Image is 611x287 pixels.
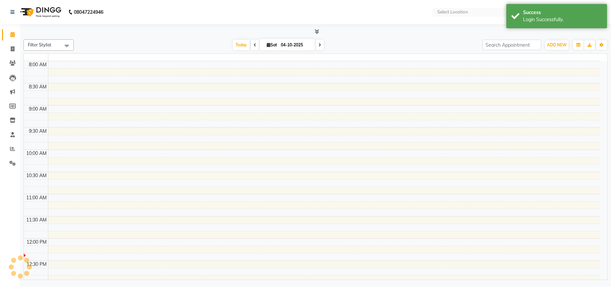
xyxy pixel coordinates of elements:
div: 10:30 AM [25,172,48,179]
div: 9:00 AM [28,106,48,113]
div: 8:00 AM [28,61,48,68]
div: 11:00 AM [25,194,48,201]
div: 10:00 AM [25,150,48,157]
div: Login Successfully. [523,16,602,23]
div: 8:30 AM [28,83,48,90]
input: 2025-10-04 [279,40,312,50]
span: Filter Stylist [28,42,51,47]
div: 12:00 PM [25,239,48,246]
input: Search Appointment [482,40,541,50]
div: 9:30 AM [28,128,48,135]
div: Select Location [437,9,468,15]
div: 11:30 AM [25,216,48,223]
span: Sat [265,42,279,47]
span: Today [233,40,250,50]
div: 12:30 PM [25,261,48,268]
b: 08047224946 [74,3,103,22]
div: Success [523,9,602,16]
span: ADD NEW [547,42,567,47]
button: ADD NEW [545,40,568,50]
img: logo [17,3,63,22]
